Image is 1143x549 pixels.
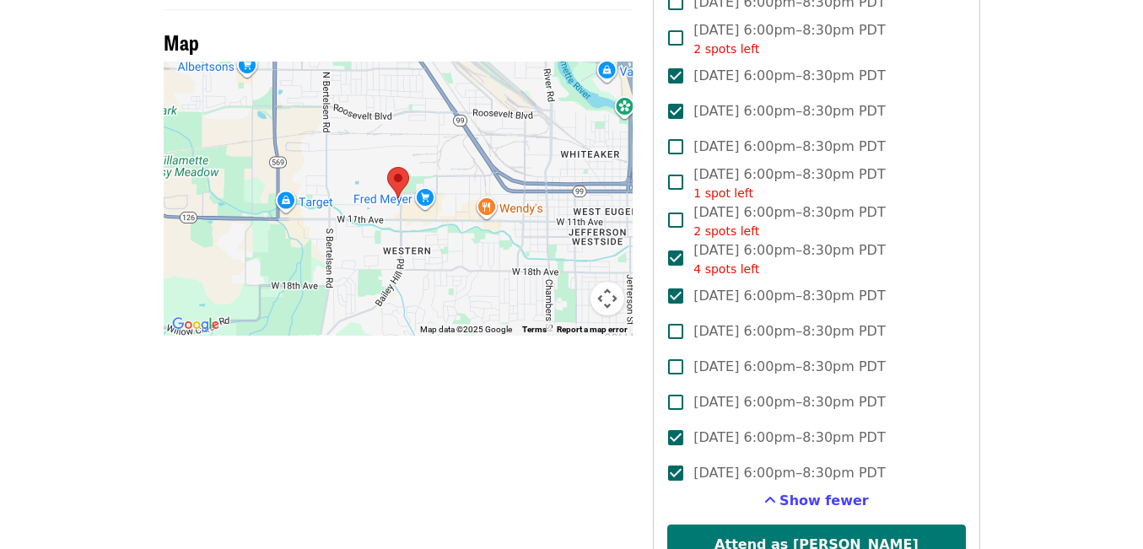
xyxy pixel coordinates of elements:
[693,66,885,86] span: [DATE] 6:00pm–8:30pm PDT
[522,325,547,334] a: Terms (opens in new tab)
[693,42,759,56] span: 2 spots left
[693,164,885,202] span: [DATE] 6:00pm–8:30pm PDT
[779,492,869,509] span: Show fewer
[693,224,759,238] span: 2 spots left
[693,321,885,342] span: [DATE] 6:00pm–8:30pm PDT
[693,20,885,58] span: [DATE] 6:00pm–8:30pm PDT
[693,262,759,276] span: 4 spots left
[693,463,885,483] span: [DATE] 6:00pm–8:30pm PDT
[693,186,753,200] span: 1 spot left
[420,325,512,334] span: Map data ©2025 Google
[693,137,885,157] span: [DATE] 6:00pm–8:30pm PDT
[168,314,224,336] img: Google
[168,314,224,336] a: Open this area in Google Maps (opens a new window)
[164,27,199,57] span: Map
[693,101,885,121] span: [DATE] 6:00pm–8:30pm PDT
[764,491,869,511] button: See more timeslots
[557,325,628,334] a: Report a map error
[693,202,885,240] span: [DATE] 6:00pm–8:30pm PDT
[693,392,885,412] span: [DATE] 6:00pm–8:30pm PDT
[693,240,885,278] span: [DATE] 6:00pm–8:30pm PDT
[590,282,624,315] button: Map camera controls
[693,357,885,377] span: [DATE] 6:00pm–8:30pm PDT
[693,428,885,448] span: [DATE] 6:00pm–8:30pm PDT
[693,286,885,306] span: [DATE] 6:00pm–8:30pm PDT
